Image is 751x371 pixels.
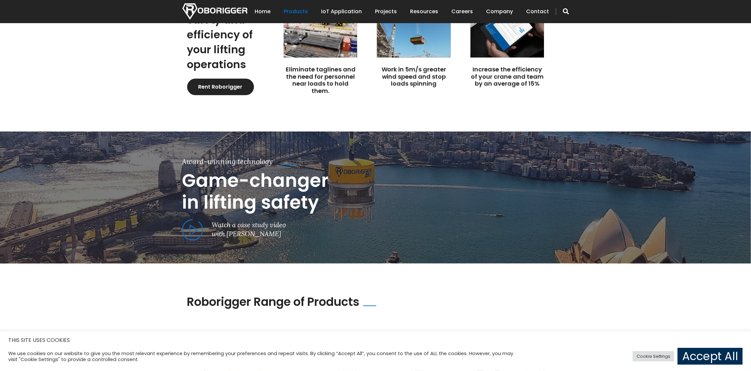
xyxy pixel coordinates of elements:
[486,1,513,22] a: Company
[255,1,271,22] a: Home
[187,79,254,95] a: Rent Roborigger
[182,219,286,238] a: Watch a case study videowith [PERSON_NAME]
[633,351,674,361] a: Cookie Settings
[375,1,397,22] a: Projects
[471,65,544,88] a: Increase the efficiency of your crane and team by an average of 15%
[182,3,247,20] img: Nortech
[8,350,522,362] div: We use cookies on our website to give you the most relevant experience by remembering your prefer...
[284,1,308,22] a: Products
[321,1,362,22] a: IoT Application
[452,1,473,22] a: Careers
[286,65,355,95] a: Eliminate taglines and the need for personnel near loads to hold them.
[182,170,569,213] h2: Game-changer in lifting safety
[526,1,549,22] a: Contact
[182,156,273,167] div: Award-winning technology
[410,1,438,22] a: Resources
[678,348,743,365] a: Accept All
[382,65,446,88] a: Work in 5m/s greater wind speed and stop loads spinning
[8,336,743,345] h5: THIS SITE USES COOKIES
[187,295,360,309] h2: Roborigger Range of Products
